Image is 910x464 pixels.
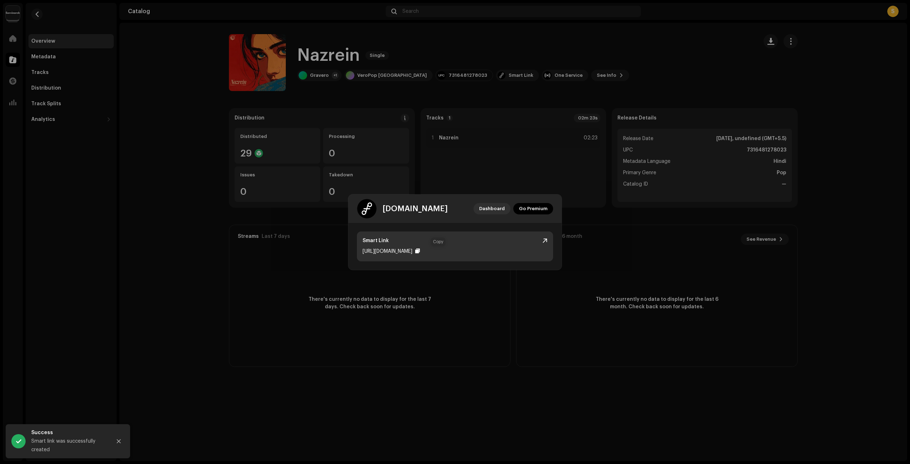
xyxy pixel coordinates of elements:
[473,203,510,214] button: Dashboard
[382,204,448,213] div: [DOMAIN_NAME]
[31,437,106,454] div: Smart link was successfully created
[513,203,553,214] button: Go Premium
[479,202,505,216] span: Dashboard
[112,434,126,448] button: Close
[363,247,412,256] div: [URL][DOMAIN_NAME]
[31,428,106,437] div: Success
[363,237,389,244] div: Smart Link
[519,202,547,216] span: Go Premium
